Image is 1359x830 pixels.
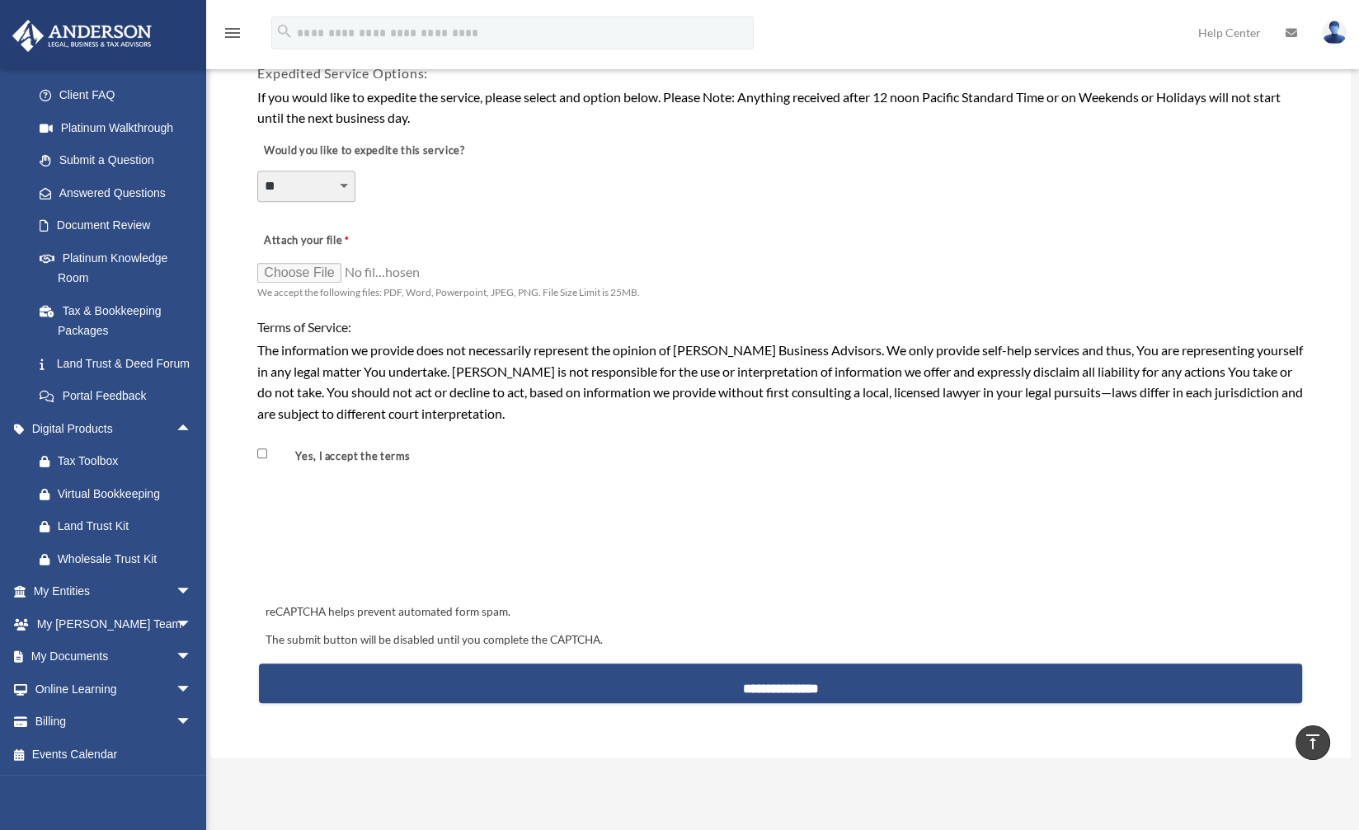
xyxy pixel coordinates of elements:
a: Digital Productsarrow_drop_up [12,412,217,445]
a: Land Trust Kit [23,510,217,543]
div: If you would like to expedite the service, please select and option below. Please Note: Anything ... [257,87,1303,129]
a: Virtual Bookkeeping [23,477,217,510]
div: reCAPTCHA helps prevent automated form spam. [259,603,1301,622]
span: Expedited Service Options: [257,65,428,81]
div: Tax Toolbox [58,451,196,471]
span: arrow_drop_up [176,412,209,446]
span: arrow_drop_down [176,575,209,609]
div: Wholesale Trust Kit [58,549,196,570]
span: arrow_drop_down [176,673,209,706]
i: menu [223,23,242,43]
a: Tax Toolbox [23,445,217,478]
a: Billingarrow_drop_down [12,706,217,739]
label: Attach your file [257,230,422,253]
a: My Entitiesarrow_drop_down [12,575,217,608]
a: Platinum Knowledge Room [23,241,217,294]
i: vertical_align_top [1303,732,1323,752]
a: Events Calendar [12,738,217,771]
img: Anderson Advisors Platinum Portal [7,20,157,52]
span: arrow_drop_down [176,706,209,739]
a: Platinum Walkthrough [23,111,217,144]
a: My [PERSON_NAME] Teamarrow_drop_down [12,607,217,640]
a: Wholesale Trust Kit [23,542,217,575]
a: Tax & Bookkeeping Packages [23,294,217,347]
a: Document Review [23,209,209,242]
label: Would you like to expedite this service? [257,139,468,162]
iframe: reCAPTCHA [261,505,511,570]
a: Answered Questions [23,176,217,209]
label: Yes, I accept the terms [270,448,417,464]
span: arrow_drop_down [176,640,209,674]
a: My Documentsarrow_drop_down [12,640,217,673]
div: Virtual Bookkeeping [58,484,196,504]
a: Submit a Question [23,144,217,177]
div: The information we provide does not necessarily represent the opinion of [PERSON_NAME] Business A... [257,340,1303,424]
i: search [275,22,294,40]
a: Portal Feedback [23,380,217,413]
div: The submit button will be disabled until you complete the CAPTCHA. [259,631,1301,650]
a: menu [223,29,242,43]
img: User Pic [1322,21,1347,45]
h4: Terms of Service: [257,318,1303,336]
span: We accept the following files: PDF, Word, Powerpoint, JPEG, PNG. File Size Limit is 25MB. [257,286,640,298]
div: Land Trust Kit [58,516,196,537]
a: Online Learningarrow_drop_down [12,673,217,706]
a: vertical_align_top [1296,725,1330,760]
a: Land Trust & Deed Forum [23,347,217,380]
a: Client FAQ [23,79,217,112]
span: arrow_drop_down [176,607,209,641]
